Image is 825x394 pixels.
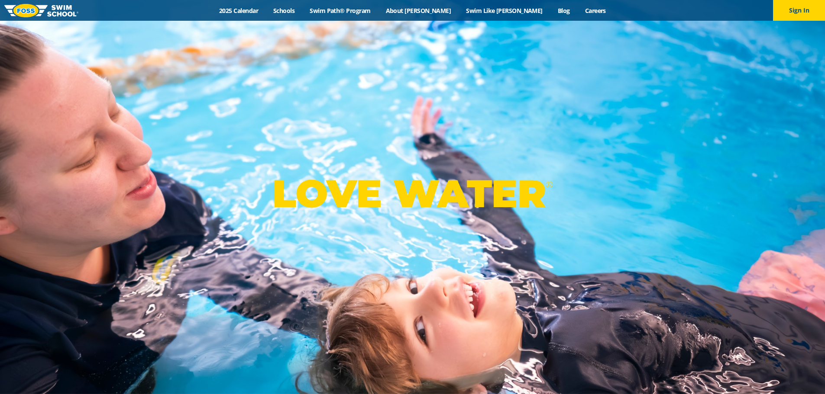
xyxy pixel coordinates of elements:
[302,6,378,15] a: Swim Path® Program
[266,6,302,15] a: Schools
[17,366,27,379] div: TOP
[577,6,613,15] a: Careers
[378,6,459,15] a: About [PERSON_NAME]
[459,6,550,15] a: Swim Like [PERSON_NAME]
[546,179,553,190] sup: ®
[212,6,266,15] a: 2025 Calendar
[272,170,553,217] p: LOVE WATER
[550,6,577,15] a: Blog
[4,4,78,17] img: FOSS Swim School Logo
